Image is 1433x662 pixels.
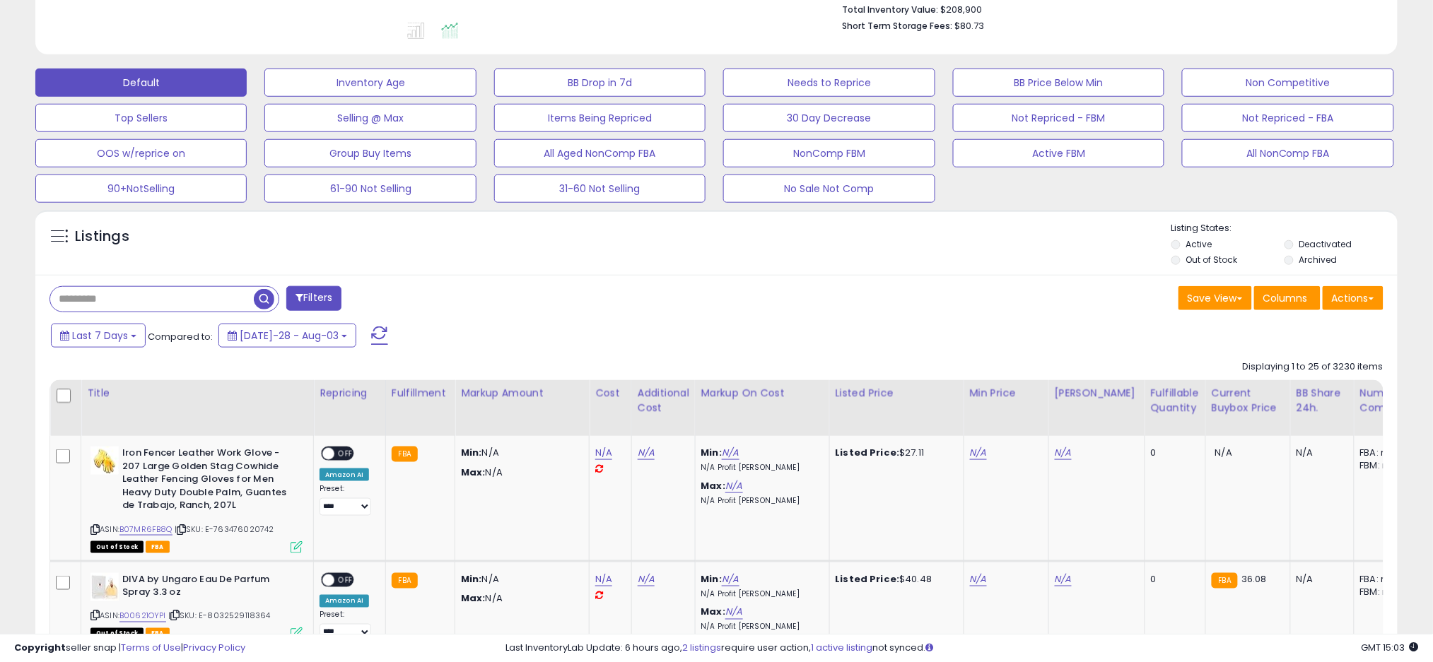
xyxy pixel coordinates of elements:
button: Non Competitive [1182,69,1393,97]
b: Max: [701,605,726,619]
b: Iron Fencer Leather Work Glove - 207 Large Golden Stag Cowhide Leather Fencing Gloves for Men Hea... [122,447,294,516]
div: ASIN: [90,447,303,551]
div: Last InventoryLab Update: 6 hours ago, require user action, not synced. [505,642,1419,655]
div: Markup on Cost [701,386,824,401]
div: Additional Cost [638,386,689,415]
span: Compared to: [148,330,213,343]
b: Listed Price: [836,572,900,586]
button: Last 7 Days [51,324,146,348]
button: Default [35,69,247,97]
div: Cost [595,386,626,401]
div: ASIN: [90,573,303,639]
p: N/A [461,466,578,479]
button: All NonComp FBA [1182,139,1393,167]
button: Filters [286,286,341,311]
div: Amazon AI [320,595,369,608]
a: N/A [725,605,742,620]
button: Not Repriced - FBM [953,104,1164,132]
a: B07MR6FB8Q [119,524,172,536]
a: N/A [725,479,742,493]
div: $27.11 [836,447,953,459]
span: [DATE]-28 - Aug-03 [240,329,339,343]
div: Num of Comp. [1360,386,1412,415]
div: Listed Price [836,386,958,401]
div: 0 [1151,447,1195,459]
a: N/A [595,572,612,586]
button: OOS w/reprice on [35,139,247,167]
a: N/A [970,446,987,460]
a: Privacy Policy [183,641,245,654]
div: Preset: [320,484,375,516]
strong: Max: [461,592,486,605]
span: FBA [146,541,170,553]
div: Min Price [970,386,1043,401]
button: Not Repriced - FBA [1182,104,1393,132]
b: Min: [701,446,723,459]
button: 30 Day Decrease [723,104,935,132]
a: N/A [638,572,655,586]
img: 41WgvK2ZIcL._SL40_.jpg [90,447,119,475]
div: Markup Amount [461,386,583,401]
button: 61-90 Not Selling [264,175,476,203]
button: Save View [1178,286,1252,310]
div: FBM: n/a [1360,586,1407,598]
b: Short Term Storage Fees: [842,20,952,32]
button: Columns [1254,286,1321,310]
a: Terms of Use [121,641,181,654]
p: N/A Profit [PERSON_NAME] [701,589,819,599]
span: OFF [334,448,357,460]
a: N/A [1055,572,1072,586]
span: $80.73 [954,19,984,32]
div: Fulfillable Quantity [1151,386,1200,415]
button: BB Price Below Min [953,69,1164,97]
b: Total Inventory Value: [842,4,938,16]
button: Items Being Repriced [494,104,706,132]
div: $40.48 [836,573,953,586]
button: All Aged NonComp FBA [494,139,706,167]
div: N/A [1297,447,1343,459]
b: Listed Price: [836,446,900,459]
small: FBA [392,573,418,589]
b: Max: [701,479,726,492]
a: N/A [722,446,739,460]
p: N/A [461,573,578,586]
div: FBM: n/a [1360,459,1407,472]
button: No Sale Not Comp [723,175,935,203]
strong: Copyright [14,641,66,654]
div: Fulfillment [392,386,449,401]
button: BB Drop in 7d [494,69,706,97]
button: Group Buy Items [264,139,476,167]
label: Archived [1299,254,1337,266]
a: B00621OYPI [119,610,166,622]
strong: Max: [461,466,486,479]
p: N/A [461,447,578,459]
button: Needs to Reprice [723,69,935,97]
a: 1 active listing [811,641,872,654]
span: Columns [1263,291,1308,305]
h5: Listings [75,227,129,247]
span: | SKU: E-8032529118364 [168,610,271,622]
a: N/A [1055,446,1072,460]
button: Selling @ Max [264,104,476,132]
span: 2025-08-11 15:03 GMT [1362,641,1419,654]
div: BB Share 24h. [1297,386,1348,415]
div: Preset: [320,610,375,642]
div: Title [87,386,308,401]
button: 90+NotSelling [35,175,247,203]
span: All listings that are currently out of stock and unavailable for purchase on Amazon [90,541,144,553]
div: Amazon AI [320,468,369,481]
th: The percentage added to the cost of goods (COGS) that forms the calculator for Min & Max prices. [695,380,829,436]
span: | SKU: E-763476020742 [175,524,274,535]
b: Min: [701,572,723,586]
strong: Min: [461,446,482,459]
div: [PERSON_NAME] [1055,386,1139,401]
button: Top Sellers [35,104,247,132]
img: 315Qm+N7NtL._SL40_.jpg [90,573,119,601]
div: N/A [1297,573,1343,586]
span: 36.08 [1241,572,1267,586]
a: N/A [970,572,987,586]
label: Active [1186,238,1212,250]
button: [DATE]-28 - Aug-03 [218,324,356,348]
div: FBA: n/a [1360,447,1407,459]
div: seller snap | | [14,642,245,655]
